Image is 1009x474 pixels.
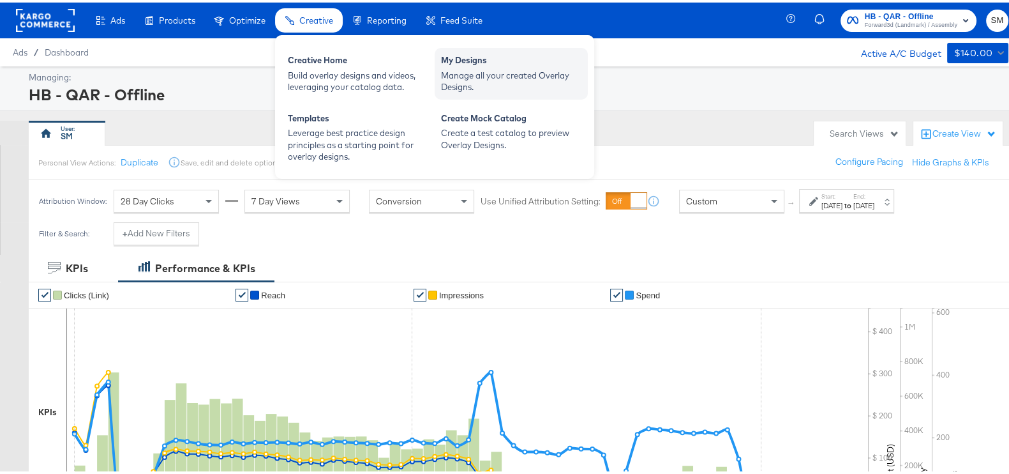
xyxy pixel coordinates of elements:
[27,45,45,55] span: /
[842,198,853,208] strong: to
[821,198,842,208] div: [DATE]
[29,81,1005,103] div: HB - QAR - Offline
[123,225,128,237] strong: +
[610,286,623,299] a: ✔
[865,18,957,28] span: Forward3d (Landmark) / Assembly
[38,286,51,299] a: ✔
[121,154,158,166] button: Duplicate
[636,288,660,298] span: Spend
[865,8,957,21] span: HB - QAR - Offline
[38,227,90,236] div: Filter & Search:
[61,128,73,140] div: SM
[367,13,407,23] span: Reporting
[155,259,255,273] div: Performance & KPIs
[45,45,89,55] a: Dashboard
[932,125,996,138] div: Create View
[299,13,333,23] span: Creative
[821,190,842,198] label: Start:
[38,194,107,203] div: Attribution Window:
[114,220,199,243] button: +Add New Filters
[376,193,422,204] span: Conversion
[826,148,912,171] button: Configure Pacing
[229,13,265,23] span: Optimize
[251,193,300,204] span: 7 Day Views
[159,13,195,23] span: Products
[110,13,125,23] span: Ads
[853,198,874,208] div: [DATE]
[66,259,88,273] div: KPIs
[953,43,992,59] div: $140.00
[29,69,1005,81] div: Managing:
[414,286,426,299] a: ✔
[121,193,174,204] span: 28 Day Clicks
[786,199,798,203] span: ↑
[181,155,396,165] div: Save, edit and delete options are unavailable for personal view.
[830,125,899,137] div: Search Views
[853,190,874,198] label: End:
[38,404,57,416] div: KPIs
[986,7,1008,29] button: SM
[481,193,601,205] label: Use Unified Attribution Setting:
[439,288,484,298] span: Impressions
[235,286,248,299] a: ✔
[261,288,285,298] span: Reach
[991,11,1003,26] span: SM
[912,154,989,166] button: Hide Graphs & KPIs
[13,45,27,55] span: Ads
[440,13,482,23] span: Feed Suite
[841,7,976,29] button: HB - QAR - OfflineForward3d (Landmark) / Assembly
[847,40,941,59] div: Active A/C Budget
[686,193,717,204] span: Custom
[947,40,1008,61] button: $140.00
[38,155,116,165] div: Personal View Actions:
[64,288,109,298] span: Clicks (Link)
